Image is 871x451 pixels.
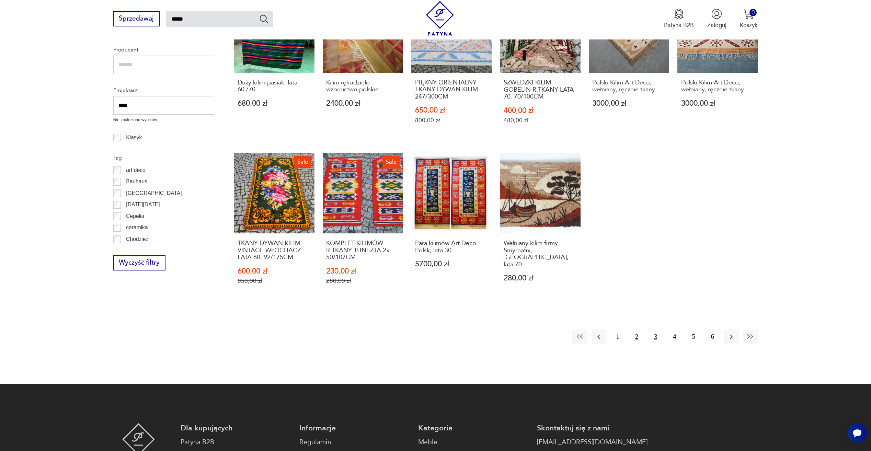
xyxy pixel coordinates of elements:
[418,437,529,447] a: Meble
[299,437,410,447] a: Regulamin
[749,9,757,16] div: 0
[181,423,291,433] p: Dla kupujących
[740,21,758,29] p: Koszyk
[411,153,492,301] a: Para kilimów Art Deco. Polsk, lata 30.Para kilimów Art Deco. Polsk, lata 30.5700,00 zł
[504,275,577,282] p: 280,00 zł
[504,79,577,100] h3: SZWEDZKI KILIM GOBELIN R.TKANY LATA 70. 70/100CM
[113,153,214,162] p: Tag
[126,246,147,255] p: Ćmielów
[326,79,399,93] h3: Kilim rękodzieło wzornictwo polskie
[740,9,758,29] button: 0Koszyk
[326,100,399,107] p: 2400,00 zł
[113,11,160,26] button: Sprzedawaj
[234,153,314,301] a: SaleTKANY DYWAN KILIM VINTAGE WŁOCHACZ LATA 60. 92/175CMTKANY DYWAN KILIM VINTAGE WŁOCHACZ LATA 6...
[415,240,488,254] h3: Para kilimów Art Deco. Polsk, lata 30.
[113,117,214,123] p: Nie znaleziono wyników
[537,437,647,447] a: [EMAIL_ADDRESS][DOMAIN_NAME]
[299,423,410,433] p: Informacje
[238,268,311,275] p: 600,00 zł
[504,117,577,124] p: 480,00 zł
[113,255,165,270] button: Wyczyść filtry
[238,240,311,261] h3: TKANY DYWAN KILIM VINTAGE WŁOCHACZ LATA 60. 92/175CM
[126,177,147,186] p: Bauhaus
[415,117,488,124] p: 800,00 zł
[743,9,754,19] img: Ikona koszyka
[126,189,182,198] p: [GEOGRAPHIC_DATA]
[500,153,580,301] a: Wełniany kilim firmy Smyrnafix, Niemcy, lata 70.Wełniany kilim firmy Smyrnafix, [GEOGRAPHIC_DATA]...
[415,261,488,268] p: 5700,00 zł
[238,100,311,107] p: 680,00 zł
[326,277,399,285] p: 280,00 zł
[686,329,701,344] button: 5
[126,223,148,232] p: ceramika
[667,329,682,344] button: 4
[323,153,403,301] a: SaleKOMPLET KILIMÓW R.TKANY TUNEZJA 2x 50/107CMKOMPLET KILIMÓW R.TKANY TUNEZJA 2x 50/107CM230,00 ...
[423,1,457,36] img: Patyna - sklep z meblami i dekoracjami vintage
[415,107,488,114] p: 650,00 zł
[664,9,694,29] a: Ikona medaluPatyna B2B
[238,79,311,93] h3: Duży kilim pasiak, lata 60./70.
[705,329,720,344] button: 6
[238,277,311,285] p: 850,00 zł
[664,21,694,29] p: Patyna B2B
[126,133,142,142] p: Klasyk
[504,240,577,268] h3: Wełniany kilim firmy Smyrnafix, [GEOGRAPHIC_DATA], lata 70.
[610,329,625,344] button: 1
[537,423,647,433] p: Skontaktuj się z nami
[259,14,269,24] button: Szukaj
[126,166,145,175] p: art deco
[415,79,488,100] h3: PIĘKNY ORIENTALNY TKANY DYWAN KILIM 247/300CM
[711,9,722,19] img: Ikonka użytkownika
[326,240,399,261] h3: KOMPLET KILIMÓW R.TKANY TUNEZJA 2x 50/107CM
[648,329,663,344] button: 3
[504,107,577,114] p: 400,00 zł
[592,100,665,107] p: 3000,00 zł
[664,9,694,29] button: Patyna B2B
[181,437,291,447] a: Patyna B2B
[326,268,399,275] p: 230,00 zł
[629,329,644,344] button: 2
[707,9,726,29] button: Zaloguj
[126,212,144,221] p: Cepelia
[681,100,754,107] p: 3000,00 zł
[126,235,148,244] p: Chodzież
[592,79,665,93] h3: Polski Kilim Art Deco, wełniany, ręcznie tkany
[113,16,160,22] a: Sprzedawaj
[681,79,754,93] h3: Polski Kilim Art Deco, wełniany, ręcznie tkany
[113,86,214,95] p: Projektant
[418,423,529,433] p: Kategorie
[674,9,684,19] img: Ikona medalu
[848,424,867,443] iframe: Smartsupp widget button
[126,200,160,209] p: [DATE][DATE]
[707,21,726,29] p: Zaloguj
[113,45,214,54] p: Producent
